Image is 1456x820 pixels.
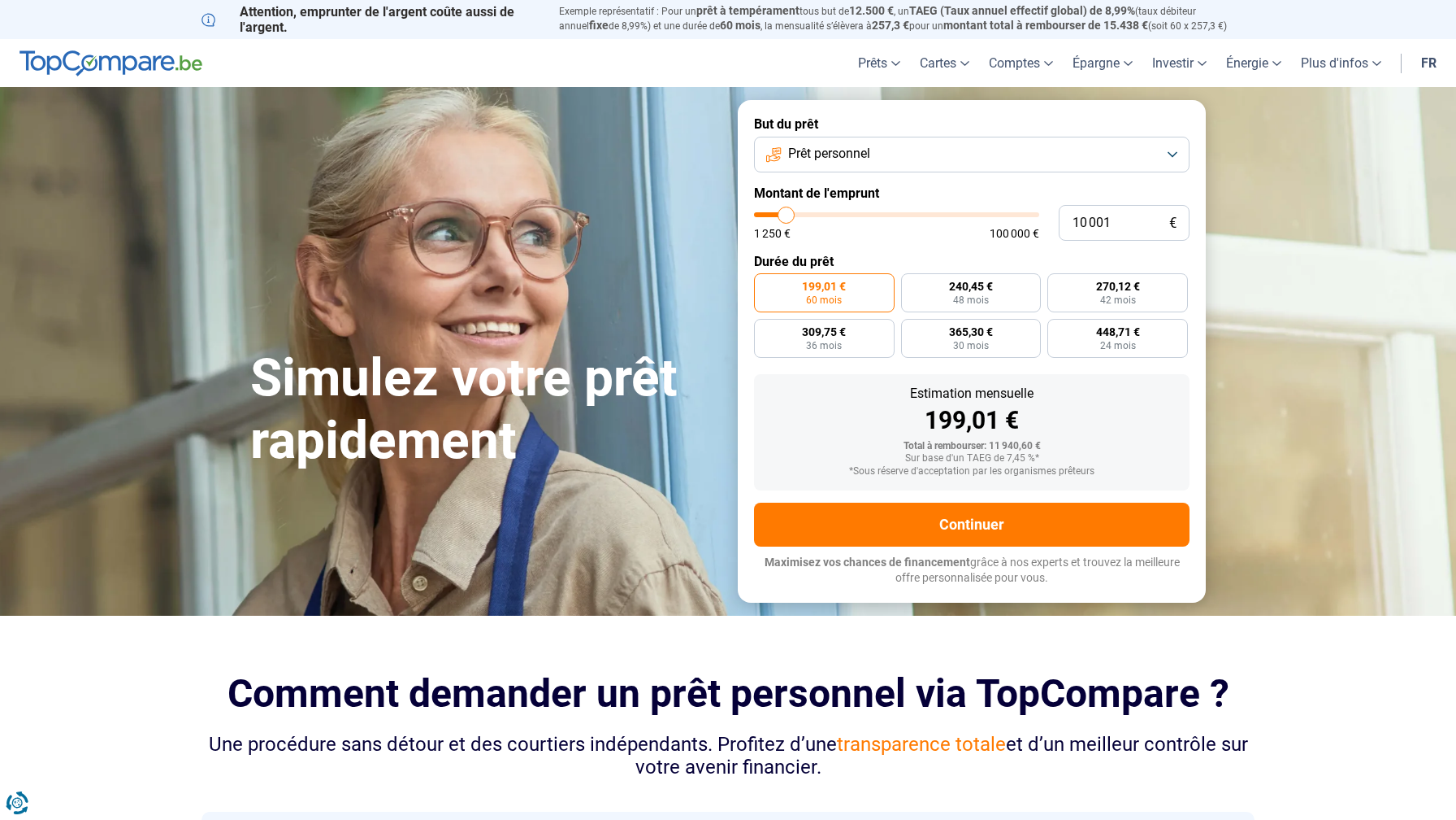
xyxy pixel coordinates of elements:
p: Exemple représentatif : Pour un tous but de , un (taux débiteur annuel de 8,99%) et une durée de ... [559,4,1254,33]
div: Une procédure sans détour et des courtiers indépendants. Profitez d’une et d’un meilleur contrôle... [201,733,1254,780]
span: 240,45 € [949,281,993,292]
span: montant total à rembourser de 15.438 € [943,19,1148,32]
h1: Simulez votre prêt rapidement [250,347,718,473]
span: fixe [589,19,609,32]
div: 199,01 € [767,408,1176,433]
label: Montant de l'emprunt [754,185,1189,201]
a: Cartes [910,39,979,87]
span: 42 mois [1100,295,1136,305]
a: Épargne [1063,39,1142,87]
p: Attention, emprunter de l'argent coûte aussi de l'argent. [201,4,539,35]
a: Prêts [848,39,910,87]
button: Prêt personnel [754,137,1189,172]
div: *Sous réserve d'acceptation par les organismes prêteurs [767,466,1176,478]
label: But du prêt [754,116,1189,132]
a: fr [1411,39,1446,87]
span: 100 000 € [990,228,1039,239]
span: 30 mois [953,341,989,351]
span: TAEG (Taux annuel effectif global) de 8,99% [909,4,1135,17]
p: grâce à nos experts et trouvez la meilleure offre personnalisée pour vous. [754,555,1189,587]
span: € [1169,216,1176,230]
label: Durée du prêt [754,254,1189,269]
a: Plus d'infos [1291,39,1391,87]
a: Investir [1142,39,1216,87]
div: Estimation mensuelle [767,387,1176,400]
span: 448,71 € [1096,326,1140,338]
span: 199,01 € [802,281,846,292]
a: Comptes [979,39,1063,87]
span: 1 250 € [754,228,791,239]
span: 365,30 € [949,326,993,338]
span: prêt à tempérament [696,4,799,17]
span: 12.500 € [849,4,894,17]
h2: Comment demander un prêt personnel via TopCompare ? [201,671,1254,716]
img: TopCompare [19,50,202,76]
span: 36 mois [806,341,842,351]
span: 24 mois [1100,341,1136,351]
div: Total à rembourser: 11 940,60 € [767,441,1176,452]
span: 60 mois [806,295,842,305]
span: 257,3 € [872,19,909,32]
span: 60 mois [720,19,760,32]
span: Maximisez vos chances de financement [765,556,970,569]
span: transparence totale [837,733,1006,756]
span: 48 mois [953,295,989,305]
button: Continuer [754,503,1189,547]
span: 309,75 € [802,326,846,338]
span: 270,12 € [1096,281,1140,292]
div: Sur base d'un TAEG de 7,45 %* [767,453,1176,465]
span: Prêt personnel [788,145,870,163]
a: Énergie [1216,39,1291,87]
